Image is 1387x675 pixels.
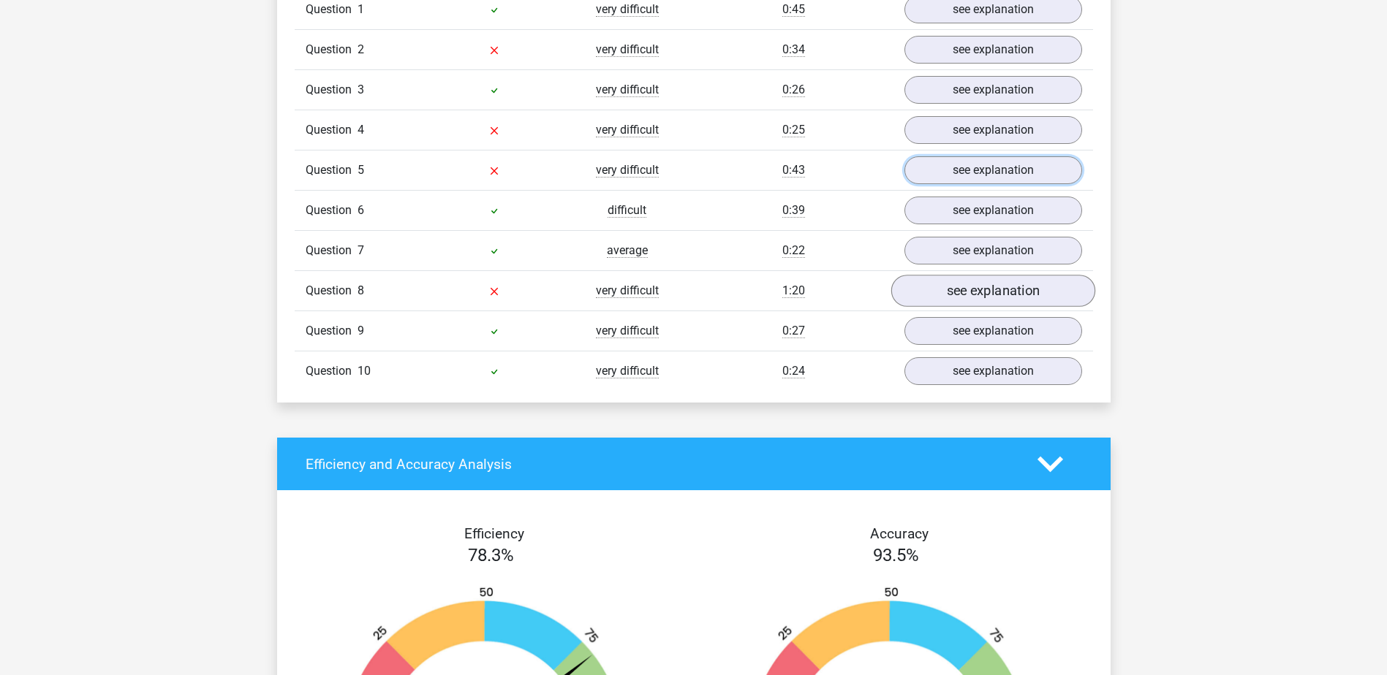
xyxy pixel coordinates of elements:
[306,81,358,99] span: Question
[358,324,364,337] span: 9
[358,123,364,137] span: 4
[782,283,805,298] span: 1:20
[358,283,364,297] span: 8
[904,197,1082,224] a: see explanation
[358,83,364,96] span: 3
[891,275,1095,308] a: see explanation
[306,242,358,259] span: Question
[904,36,1082,64] a: see explanation
[306,456,1016,473] h4: Efficiency and Accuracy Analysis
[782,163,805,178] span: 0:43
[711,525,1088,542] h4: Accuracy
[596,123,659,137] span: very difficult
[358,203,364,217] span: 6
[358,163,364,177] span: 5
[782,2,805,17] span: 0:45
[782,324,805,338] span: 0:27
[306,1,358,18] span: Question
[873,545,919,565] span: 93.5%
[596,364,659,378] span: very difficult
[596,324,659,338] span: very difficult
[782,243,805,258] span: 0:22
[904,116,1082,144] a: see explanation
[904,76,1082,104] a: see explanation
[306,525,683,542] h4: Efficiency
[782,123,805,137] span: 0:25
[596,42,659,57] span: very difficult
[904,317,1082,345] a: see explanation
[306,121,358,139] span: Question
[358,2,364,16] span: 1
[782,42,805,57] span: 0:34
[596,2,659,17] span: very difficult
[904,237,1082,264] a: see explanation
[358,243,364,257] span: 7
[596,83,659,97] span: very difficult
[306,161,358,179] span: Question
[782,364,805,378] span: 0:24
[904,357,1082,385] a: see explanation
[306,202,358,219] span: Question
[607,243,648,258] span: average
[468,545,514,565] span: 78.3%
[904,156,1082,184] a: see explanation
[306,322,358,340] span: Question
[306,362,358,380] span: Question
[608,203,646,218] span: difficult
[306,282,358,300] span: Question
[596,283,659,298] span: very difficult
[782,203,805,218] span: 0:39
[358,364,371,378] span: 10
[782,83,805,97] span: 0:26
[596,163,659,178] span: very difficult
[306,41,358,58] span: Question
[358,42,364,56] span: 2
